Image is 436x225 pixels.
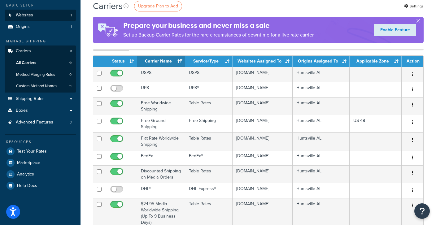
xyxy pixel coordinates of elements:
a: Upgrade Plan to Add [134,1,182,11]
td: Huntsville AL [293,150,350,165]
td: Table Rates [185,97,233,115]
td: Free Ground Shipping [137,115,185,132]
div: Basic Setup [5,3,76,8]
td: Huntsville AL [293,67,350,82]
td: FedEx® [185,150,233,165]
span: Marketplace [17,160,40,166]
span: Analytics [17,172,34,177]
th: Origins Assigned To: activate to sort column ascending [293,56,350,67]
th: Action [402,56,423,67]
a: Help Docs [5,180,76,191]
button: Open Resource Center [414,203,430,219]
li: Carriers [5,45,76,93]
span: 1 [71,24,72,29]
th: Applicable Zone: activate to sort column ascending [350,56,402,67]
td: [DOMAIN_NAME] [233,165,292,183]
a: Method Merging Rules 0 [5,69,76,80]
span: 11 [69,84,72,89]
a: Custom Method Names 11 [5,80,76,92]
span: 0 [69,72,72,77]
span: Test Your Rates [17,149,47,154]
td: Huntsville AL [293,132,350,150]
span: Method Merging Rules [16,72,55,77]
span: Carriers [16,49,31,54]
th: Websites Assigned To: activate to sort column ascending [233,56,292,67]
a: All Carriers 9 [5,57,76,69]
img: ad-rules-rateshop-fe6ec290ccb7230408bd80ed9643f0289d75e0ffd9eb532fc0e269fcd187b520.png [93,17,123,43]
td: [DOMAIN_NAME] [233,132,292,150]
td: DHL Express® [185,183,233,198]
td: Huntsville AL [293,183,350,198]
td: Free Worldwide Shipping [137,97,185,115]
a: Enable Feature [374,24,416,36]
a: Advanced Features 3 [5,117,76,128]
td: USPS [185,67,233,82]
a: Test Your Rates [5,146,76,157]
th: Status: activate to sort column ascending [105,56,137,67]
td: USPS [137,67,185,82]
td: Huntsville AL [293,115,350,132]
td: DHL® [137,183,185,198]
td: Free Shipping [185,115,233,132]
a: Websites 1 [5,10,76,21]
span: 9 [69,60,72,66]
td: Huntsville AL [293,165,350,183]
td: UPS [137,82,185,97]
span: Websites [16,13,33,18]
td: [DOMAIN_NAME] [233,115,292,132]
th: Carrier Name: activate to sort column ascending [137,56,185,67]
a: Origins 1 [5,21,76,32]
li: Method Merging Rules [5,69,76,80]
span: Shipping Rules [16,96,45,102]
td: [DOMAIN_NAME] [233,82,292,97]
div: Manage Shipping [5,39,76,44]
li: Websites [5,10,76,21]
td: [DOMAIN_NAME] [233,183,292,198]
span: Boxes [16,108,28,113]
div: Resources [5,139,76,145]
td: Table Rates [185,132,233,150]
td: Table Rates [185,165,233,183]
span: All Carriers [16,60,36,66]
td: UPS® [185,82,233,97]
li: All Carriers [5,57,76,69]
span: Advanced Features [16,120,53,125]
td: Discounted Shipping on Media Orders [137,165,185,183]
td: Flat Rate Worldwide Shipping [137,132,185,150]
td: FedEx [137,150,185,165]
span: 3 [70,120,72,125]
td: [DOMAIN_NAME] [233,150,292,165]
li: Custom Method Names [5,80,76,92]
th: Service/Type: activate to sort column ascending [185,56,233,67]
td: Huntsville AL [293,82,350,97]
span: Custom Method Names [16,84,57,89]
td: [DOMAIN_NAME] [233,97,292,115]
td: Huntsville AL [293,97,350,115]
a: Shipping Rules [5,93,76,105]
a: Settings [404,2,424,11]
a: Carriers [5,45,76,57]
p: Set up Backup Carrier Rates for the rare circumstances of downtime for a live rate carrier. [123,31,315,39]
h4: Prepare your business and never miss a sale [123,20,315,31]
span: Help Docs [17,183,37,188]
li: Advanced Features [5,117,76,128]
td: [DOMAIN_NAME] [233,67,292,82]
span: Upgrade Plan to Add [138,3,178,9]
a: Marketplace [5,157,76,168]
span: 1 [71,13,72,18]
span: Origins [16,24,30,29]
a: Boxes [5,105,76,116]
td: US 48 [350,115,402,132]
li: Origins [5,21,76,32]
a: Analytics [5,169,76,180]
